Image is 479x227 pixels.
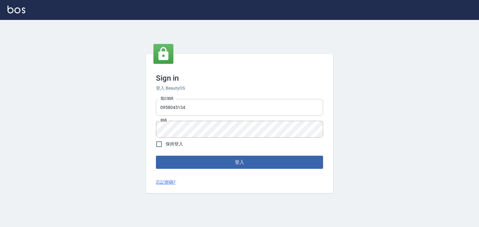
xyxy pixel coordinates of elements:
[156,74,323,83] h3: Sign in
[156,179,176,186] a: 忘記密碼?
[156,156,323,169] button: 登入
[160,118,167,123] label: 密碼
[156,85,323,92] h6: 登入 BeautyOS
[166,141,183,147] span: 保持登入
[7,6,25,13] img: Logo
[160,96,173,101] label: 電話號碼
